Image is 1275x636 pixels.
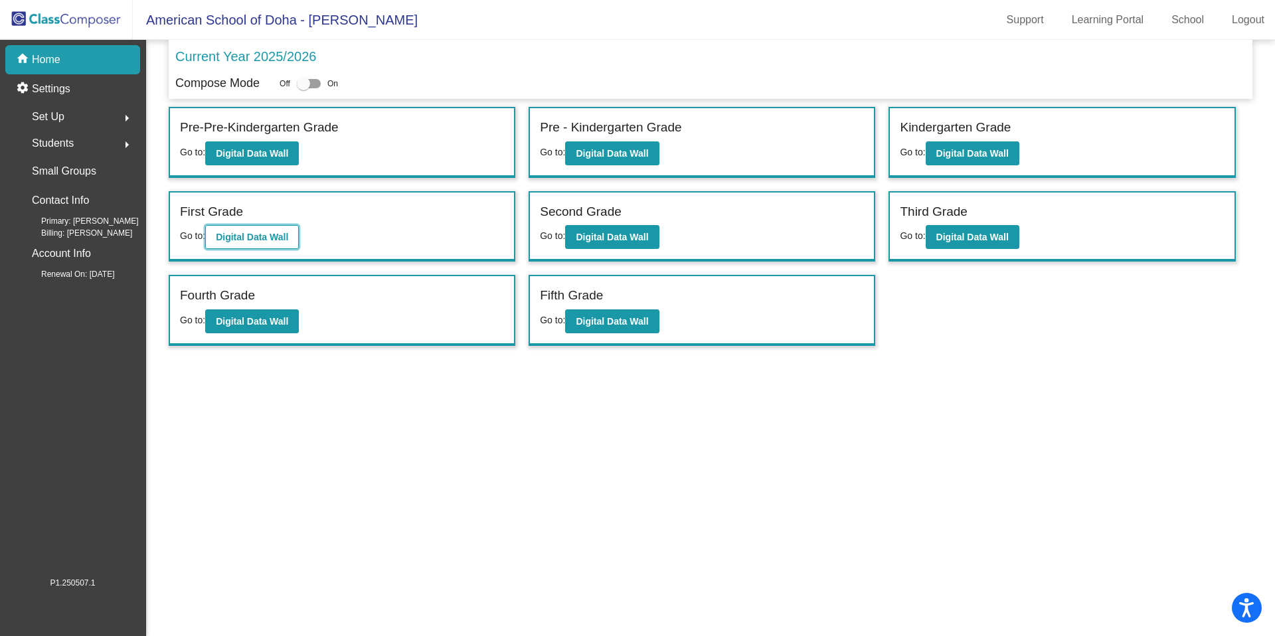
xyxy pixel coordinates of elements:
button: Digital Data Wall [565,309,659,333]
b: Digital Data Wall [216,232,288,242]
button: Digital Data Wall [205,309,299,333]
label: Third Grade [900,202,967,222]
b: Digital Data Wall [216,316,288,327]
span: Go to: [180,147,205,157]
button: Digital Data Wall [565,141,659,165]
mat-icon: settings [16,81,32,97]
a: Logout [1221,9,1275,31]
button: Digital Data Wall [205,225,299,249]
p: Home [32,52,60,68]
span: Go to: [540,315,565,325]
span: Primary: [PERSON_NAME] [20,215,139,227]
label: Fourth Grade [180,286,255,305]
span: Go to: [180,315,205,325]
button: Digital Data Wall [205,141,299,165]
span: Billing: [PERSON_NAME] [20,227,132,239]
label: Kindergarten Grade [900,118,1011,137]
b: Digital Data Wall [216,148,288,159]
p: Contact Info [32,191,89,210]
label: Pre - Kindergarten Grade [540,118,681,137]
span: Go to: [540,147,565,157]
b: Digital Data Wall [936,232,1009,242]
p: Small Groups [32,162,96,181]
p: Compose Mode [175,74,260,92]
p: Account Info [32,244,91,263]
span: Go to: [900,230,925,241]
span: Students [32,134,74,153]
span: Set Up [32,108,64,126]
a: Learning Portal [1061,9,1155,31]
span: Renewal On: [DATE] [20,268,114,280]
label: Fifth Grade [540,286,603,305]
button: Digital Data Wall [926,225,1019,249]
mat-icon: home [16,52,32,68]
label: First Grade [180,202,243,222]
mat-icon: arrow_right [119,137,135,153]
span: Go to: [180,230,205,241]
button: Digital Data Wall [565,225,659,249]
a: Support [996,9,1055,31]
span: On [327,78,338,90]
button: Digital Data Wall [926,141,1019,165]
label: Pre-Pre-Kindergarten Grade [180,118,339,137]
span: Off [280,78,290,90]
span: Go to: [540,230,565,241]
b: Digital Data Wall [576,232,648,242]
b: Digital Data Wall [576,316,648,327]
b: Digital Data Wall [576,148,648,159]
mat-icon: arrow_right [119,110,135,126]
label: Second Grade [540,202,622,222]
span: Go to: [900,147,925,157]
a: School [1161,9,1215,31]
p: Settings [32,81,70,97]
b: Digital Data Wall [936,148,1009,159]
p: Current Year 2025/2026 [175,46,316,66]
span: American School of Doha - [PERSON_NAME] [133,9,418,31]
